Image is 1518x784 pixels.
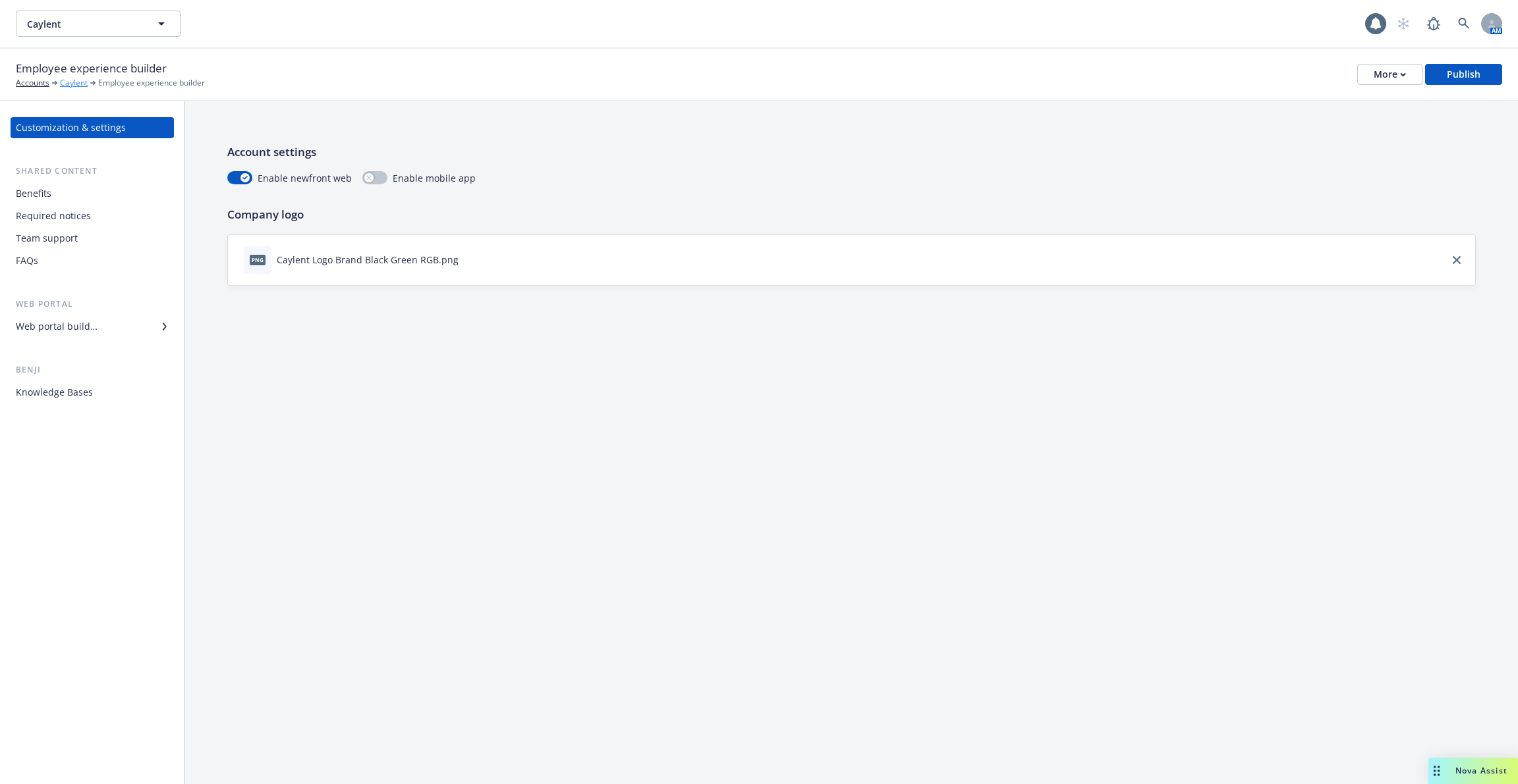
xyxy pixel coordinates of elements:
span: Employee experience builder [98,77,205,89]
div: More [1374,65,1406,84]
button: Nova Assist [1428,758,1518,784]
a: close [1449,252,1465,268]
p: Company logo [227,206,1476,223]
a: Web portal builder [11,316,174,337]
a: Knowledge Bases [11,382,174,403]
div: Benefits [16,183,51,204]
div: FAQs [16,250,38,271]
div: Customization & settings [16,117,126,138]
a: Report a Bug [1420,11,1447,37]
a: Benefits [11,183,174,204]
span: Nova Assist [1455,765,1507,776]
div: Web portal [11,298,174,311]
div: Caylent Logo Brand Black Green RGB.png [277,253,459,267]
p: Account settings [227,144,1476,161]
div: Publish [1447,65,1480,84]
span: png [250,255,266,265]
a: Accounts [16,77,49,89]
button: Publish [1425,64,1502,85]
div: Shared content [11,165,174,178]
span: Enable newfront web [258,171,352,185]
button: More [1357,64,1422,85]
span: Enable mobile app [393,171,476,185]
div: Drag to move [1428,758,1445,784]
span: Employee experience builder [16,60,167,77]
a: FAQs [11,250,174,271]
a: Start snowing [1390,11,1417,37]
a: Caylent [60,77,88,89]
button: Caylent [16,11,181,37]
div: Benji [11,363,174,377]
a: Team support [11,228,174,249]
div: Team support [16,228,78,249]
div: Required notices [16,205,91,226]
div: Web portal builder [16,316,98,337]
a: Required notices [11,205,174,226]
button: download file [464,253,474,267]
a: Customization & settings [11,117,174,138]
div: Knowledge Bases [16,382,93,403]
a: Search [1451,11,1477,37]
span: Caylent [27,17,141,31]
